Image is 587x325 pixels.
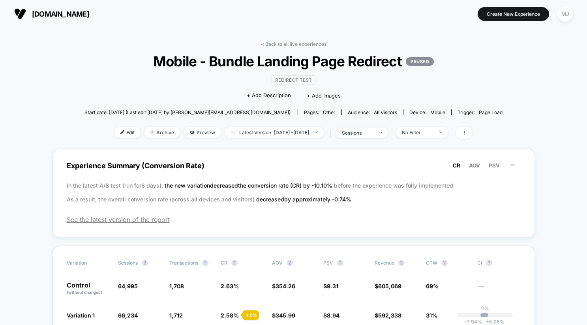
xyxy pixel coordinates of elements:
span: the new variation decreased the conversion rate (CR) by -10.10 % [165,182,334,189]
span: CR [453,162,460,169]
span: decreased by approximately -0.74 % [256,196,351,203]
span: CR [221,260,227,266]
span: 8.94 [327,312,339,319]
img: Visually logo [14,8,26,20]
p: | [484,311,486,317]
div: No Filter [402,130,433,135]
span: Preview [184,127,221,138]
span: Sessions [118,260,138,266]
span: + Add Description [247,92,291,100]
p: In the latest A/B test (run for 8 days), before the experience was fully implemented. As a result... [67,178,521,206]
span: Start date: [DATE] (Last edit [DATE] by [PERSON_NAME][EMAIL_ADDRESS][DOMAIN_NAME]) [84,109,291,115]
span: 1,708 [169,283,184,289]
span: Page Load [479,109,503,115]
button: AOV [467,162,482,169]
span: $ [375,312,401,319]
span: other [323,109,336,115]
span: $ [272,312,295,319]
span: 64,995 [118,283,138,289]
span: --- [477,284,521,295]
button: Create New Experience [478,7,549,21]
span: 605,069 [378,283,401,289]
span: [DOMAIN_NAME] [32,10,89,18]
span: Variation 1 [67,312,95,319]
span: Latest Version: [DATE] - [DATE] [225,127,324,138]
span: Variation [67,260,110,266]
span: + Add Images [307,92,341,99]
button: ? [486,260,492,266]
span: $ [375,283,401,289]
span: Mobile - Bundle Landing Page Redirect [105,53,482,70]
span: 5.08 % [482,319,504,325]
button: ? [398,260,405,266]
button: ? [142,260,148,266]
div: Pages: [304,109,336,115]
span: Transactions [169,260,198,266]
span: Edit [114,127,141,138]
button: ? [337,260,343,266]
div: Trigger: [458,109,503,115]
button: [DOMAIN_NAME] [12,8,92,20]
span: 2.63 % [221,283,239,289]
span: (without changes) [67,290,102,295]
span: Experience Summary (Conversion Rate) [67,157,521,175]
img: calendar [231,130,235,134]
span: 9.31 [327,283,338,289]
span: + [486,319,489,325]
div: - 1.6 % [242,310,259,320]
button: CR [450,162,463,169]
img: end [379,132,382,133]
span: Revenue [375,260,394,266]
a: < Back to all live experiences [261,41,326,47]
div: MJ [557,6,573,22]
button: ? [202,260,208,266]
span: 592,338 [378,312,401,319]
span: 66,234 [118,312,138,319]
span: PSV [489,162,500,169]
span: Archive [144,127,180,138]
span: OTW [426,260,469,266]
span: PSV [323,260,333,266]
button: MJ [555,6,575,22]
span: Redirect Test [272,75,315,85]
span: -7.94 % [465,319,482,325]
span: 69% [426,283,439,289]
span: $ [323,312,339,319]
button: ? [231,260,238,266]
img: edit [120,130,124,134]
span: $ [272,283,295,289]
span: 354.26 [276,283,295,289]
span: See the latest version of the report [67,216,521,224]
img: end [439,132,442,133]
p: PAUSED [406,57,434,66]
span: | [328,127,336,139]
button: ? [441,260,448,266]
img: end [315,132,318,133]
span: AOV [272,260,283,266]
span: 1,712 [169,312,183,319]
span: All Visitors [374,109,397,115]
span: Device: [403,109,451,115]
span: mobile [430,109,445,115]
div: sessions [342,130,373,136]
button: ? [287,260,293,266]
span: 31% [426,312,437,319]
span: 345.99 [276,312,295,319]
div: Audience: [348,109,397,115]
p: Control [67,282,110,295]
img: end [150,130,154,134]
span: $ [323,283,338,289]
button: PSV [486,162,502,169]
span: CI [477,260,521,266]
span: AOV [469,162,480,169]
p: 0% [481,305,489,311]
span: 2.58 % [221,312,239,319]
